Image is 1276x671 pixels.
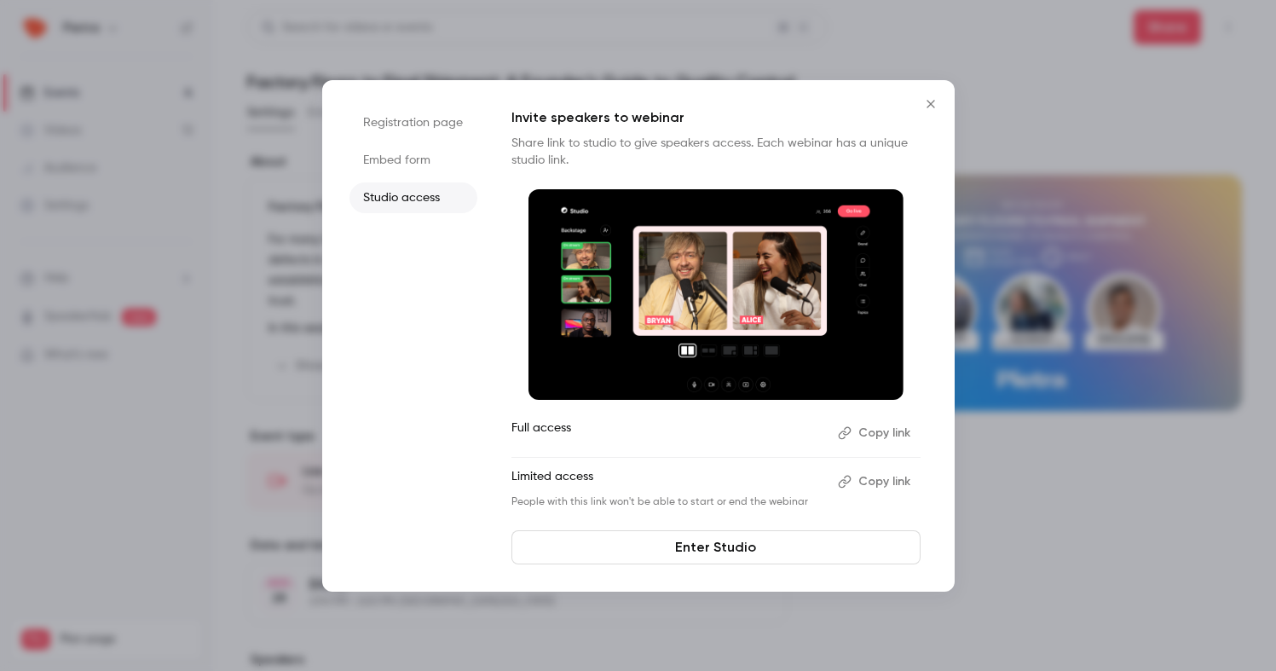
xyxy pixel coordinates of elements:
[511,530,921,564] a: Enter Studio
[511,495,824,509] p: People with this link won't be able to start or end the webinar
[349,145,477,176] li: Embed form
[831,468,921,495] button: Copy link
[511,107,921,128] p: Invite speakers to webinar
[349,182,477,213] li: Studio access
[511,419,824,447] p: Full access
[511,468,824,495] p: Limited access
[511,135,921,169] p: Share link to studio to give speakers access. Each webinar has a unique studio link.
[528,189,904,401] img: Invite speakers to webinar
[914,87,948,121] button: Close
[831,419,921,447] button: Copy link
[349,107,477,138] li: Registration page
